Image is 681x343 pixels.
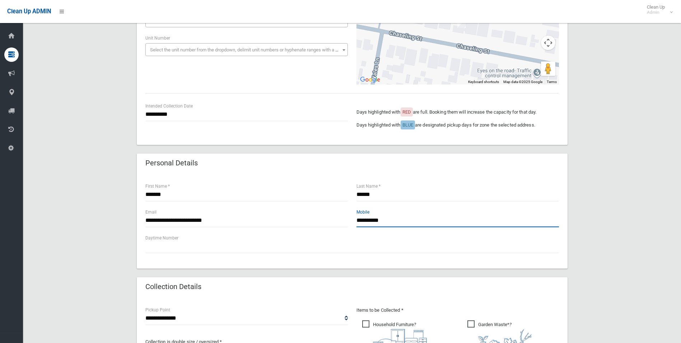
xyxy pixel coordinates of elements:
[137,280,210,294] header: Collection Details
[503,80,542,84] span: Map data ©2025 Google
[647,10,665,15] small: Admin
[541,61,555,76] button: Drag Pegman onto the map to open Street View
[137,156,206,170] header: Personal Details
[358,75,382,84] img: Google
[356,108,559,116] p: Days highlighted with are full. Booking them will increase the capacity for that day.
[356,121,559,129] p: Days highlighted with are designated pickup days for zone the selected address.
[358,75,382,84] a: Open this area in Google Maps (opens a new window)
[468,79,499,84] button: Keyboard shortcuts
[643,4,672,15] span: Clean Up
[547,80,557,84] a: Terms (opens in new tab)
[541,36,555,50] button: Map camera controls
[150,47,351,52] span: Select the unit number from the dropdown, delimit unit numbers or hyphenate ranges with a comma
[402,109,411,115] span: RED
[454,13,469,31] div: 15 Chaseling Street, GREENACRE NSW 2190
[7,8,51,15] span: Clean Up ADMIN
[356,306,559,315] p: Items to be Collected *
[402,122,413,128] span: BLUE
[150,18,155,24] span: 15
